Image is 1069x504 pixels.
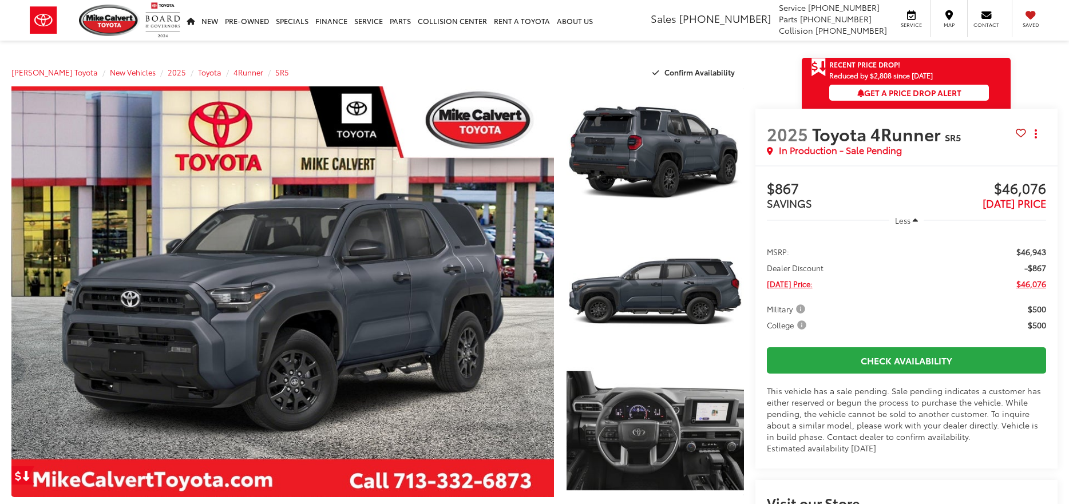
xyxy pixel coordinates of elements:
span: Dealer Discount [767,262,823,273]
a: SR5 [275,67,289,77]
span: [PHONE_NUMBER] [800,13,872,25]
span: [PHONE_NUMBER] [679,11,771,26]
a: [PERSON_NAME] Toyota [11,67,98,77]
button: Actions [1026,124,1046,144]
img: 2025 Toyota 4Runner SR5 [6,84,560,499]
span: Sales [651,11,676,26]
a: Get Price Drop Alert Recent Price Drop! [802,58,1011,72]
button: College [767,319,810,331]
span: Saved [1018,21,1043,29]
span: [PHONE_NUMBER] [808,2,880,13]
span: Parts [779,13,798,25]
span: Get a Price Drop Alert [857,87,961,98]
span: Contact [973,21,999,29]
span: dropdown dots [1035,129,1037,138]
button: Less [889,210,924,231]
img: 2025 Toyota 4Runner SR5 [565,363,746,498]
img: Mike Calvert Toyota [79,5,140,36]
span: SAVINGS [767,196,812,211]
span: Service [779,2,806,13]
a: Expand Photo 2 [567,225,743,358]
a: 4Runner [233,67,263,77]
button: Confirm Availability [646,62,744,82]
a: Toyota [198,67,221,77]
span: Collision [779,25,813,36]
button: Military [767,303,809,315]
span: $46,076 [906,181,1046,198]
div: This vehicle has a sale pending. Sale pending indicates a customer has either reserved or begun t... [767,385,1046,454]
span: [DATE] Price: [767,278,813,289]
span: Confirm Availability [664,67,735,77]
span: College [767,319,809,331]
a: 2025 [168,67,186,77]
a: Expand Photo 1 [567,86,743,219]
span: [PHONE_NUMBER] [815,25,887,36]
a: Expand Photo 0 [11,86,554,497]
span: Toyota 4Runner [812,121,945,146]
span: SR5 [945,130,961,144]
img: 2025 Toyota 4Runner SR5 [565,224,746,359]
span: $46,076 [1016,278,1046,289]
span: $46,943 [1016,246,1046,257]
span: Less [895,215,910,225]
span: Reduced by $2,808 since [DATE] [829,72,989,79]
span: Map [936,21,961,29]
span: -$867 [1024,262,1046,273]
span: [DATE] PRICE [983,196,1046,211]
span: 2025 [767,121,808,146]
span: Recent Price Drop! [829,59,900,69]
span: Service [898,21,924,29]
img: 2025 Toyota 4Runner SR5 [565,85,746,220]
span: MSRP: [767,246,789,257]
span: $500 [1028,303,1046,315]
span: Military [767,303,807,315]
a: New Vehicles [110,67,156,77]
span: $867 [767,181,906,198]
a: Get Price Drop Alert [11,466,34,485]
a: Expand Photo 3 [567,364,743,497]
span: Get Price Drop Alert [811,58,826,77]
span: $500 [1028,319,1046,331]
span: In Production - Sale Pending [779,144,902,157]
a: Check Availability [767,347,1046,373]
